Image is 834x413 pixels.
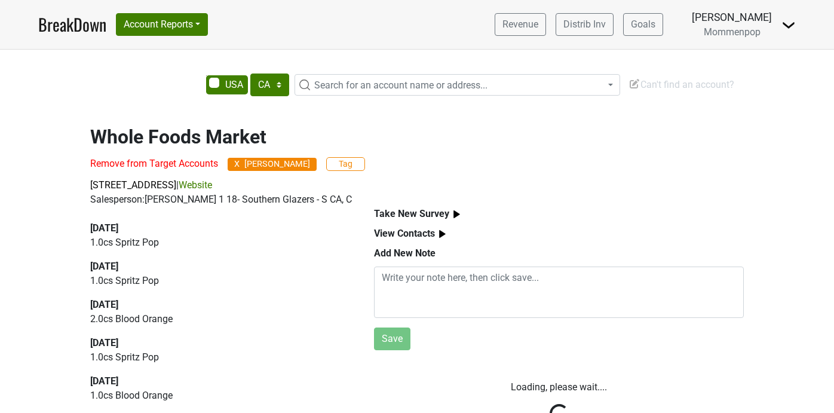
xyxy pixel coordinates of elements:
span: X [234,160,240,169]
img: Edit [628,78,640,90]
div: [DATE] [90,298,347,312]
p: 1.0 cs Spritz Pop [90,235,347,250]
h2: Whole Foods Market [90,126,744,148]
a: Revenue [495,13,546,36]
span: Search for an account name or address... [314,79,487,91]
a: BreakDown [38,12,106,37]
button: Save [374,328,410,350]
div: Salesperson: [PERSON_NAME] 1 18- Southern Glazers - S CA, C [90,192,744,207]
a: [STREET_ADDRESS] [90,179,176,191]
p: 1.0 cs Spritz Pop [90,350,347,365]
a: Website [179,179,212,191]
img: arrow_right.svg [435,227,450,241]
a: Goals [623,13,663,36]
p: Loading, please wait.... [374,380,744,394]
img: arrow_right.svg [449,207,464,222]
button: Tag [326,157,365,171]
p: 1.0 cs Spritz Pop [90,274,347,288]
p: | [90,178,744,192]
p: 1.0 cs Blood Orange [90,388,347,403]
div: [DATE] [90,336,347,350]
a: Distrib Inv [556,13,614,36]
img: Dropdown Menu [781,18,796,32]
span: [PERSON_NAME] [228,158,317,171]
span: Remove from Target Accounts [90,158,218,169]
b: Take New Survey [374,208,449,219]
span: Mommenpop [704,26,761,38]
div: [PERSON_NAME] [692,10,772,25]
button: Account Reports [116,13,208,36]
b: Add New Note [374,247,436,259]
p: 2.0 cs Blood Orange [90,312,347,326]
div: [DATE] [90,259,347,274]
span: Can't find an account? [628,79,734,90]
div: [DATE] [90,221,347,235]
div: [DATE] [90,374,347,388]
b: View Contacts [374,228,435,239]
